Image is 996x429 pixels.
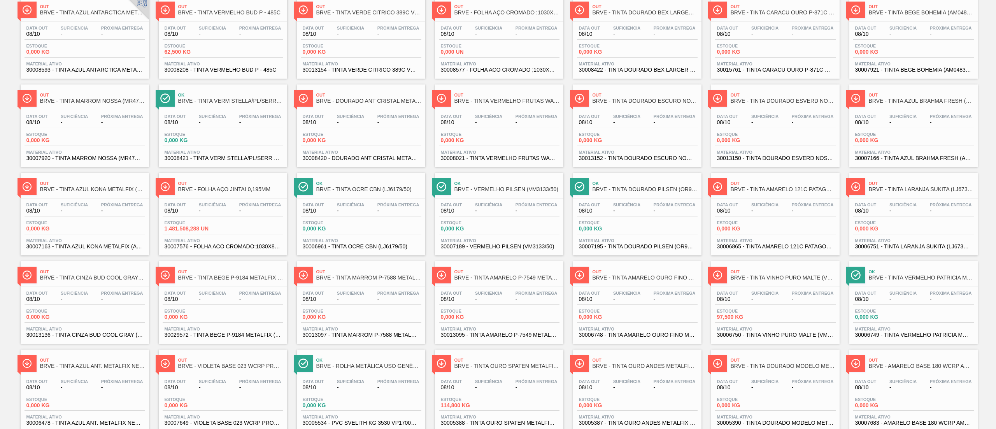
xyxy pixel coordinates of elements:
[303,67,419,73] span: 30013154 - TINTA VERDE CITRICO 389C VD0390/50
[316,10,421,16] span: BRVE - TINTA VERDE CITRICO 389C VD0390/50
[178,98,283,104] span: BRVE - TINTA VERM STELLA/PL/SERR MET VM3158/50
[303,226,357,232] span: 0,000 KG
[377,208,419,214] span: -
[298,5,308,15] img: Ícone
[15,255,153,344] a: ÍconeOutBRVE - TINTA CINZA BUD COOL GRAY (CZ7813/50)Data out08/10Suficiência-Próxima Entrega-Esto...
[869,4,974,9] span: Out
[713,5,722,15] img: Ícone
[654,26,696,30] span: Próxima Entrega
[613,114,640,119] span: Suficiência
[654,208,696,214] span: -
[303,26,324,30] span: Data out
[153,255,291,344] a: ÍconeOutBRVE - TINTA BEGE P-9184 METALFIX (AM9184/50)Data out08/10Suficiência-Próxima Entrega-Est...
[239,202,281,207] span: Próxima Entrega
[303,114,324,119] span: Data out
[855,120,877,125] span: 08/10
[303,31,324,37] span: 08/10
[751,114,779,119] span: Suficiência
[441,120,462,125] span: 08/10
[751,202,779,207] span: Suficiência
[441,44,495,48] span: Estoque
[731,98,836,104] span: BRVE - TINTA DOURADO ESVERD NOSSA OR9123/50
[792,120,834,125] span: -
[889,120,917,125] span: -
[437,93,446,103] img: Ícone
[855,26,877,30] span: Data out
[303,49,357,55] span: 0,000 KG
[475,26,502,30] span: Suficiência
[437,5,446,15] img: Ícone
[165,244,281,250] span: 30007576 - FOLHA ACO CROMADO;1030X887X0,19MM
[441,114,462,119] span: Data out
[26,155,143,161] span: 30007920 - TINTA MARROM NOSSA (MR4751/50)
[717,62,834,66] span: Material ativo
[61,26,88,30] span: Suficiência
[178,93,283,97] span: Ok
[593,98,698,104] span: BRVE - TINTA DOURADO ESCURO NOSSA OR9851/50
[567,167,705,255] a: ÍconeOkBRVE - TINTA DOURADO PILSEN (OR9564/50)Data out08/10Suficiência-Próxima Entrega-Estoque0,0...
[153,167,291,255] a: ÍconeOutBRVE - FOLHA AÇO JINTAI 0,195MMData out08/10Suficiência-Próxima Entrega-Estoque1.481.508,...
[40,10,145,16] span: BRVE - TINTA AZUL ANTARCTICA METALFIX AZ5810/50
[303,137,357,143] span: 0,000 KG
[593,10,698,16] span: BRVE - TINTA DOURADO BEX LARGER MET (OR9334/50)
[717,244,834,250] span: 30006865 - TINTA AMARELO 121C PATAGONIA (AM1134/50)
[165,67,281,73] span: 30008208 - TINTA VERMELHO BUD P - 485C
[792,208,834,214] span: -
[654,120,696,125] span: -
[165,220,219,225] span: Estoque
[475,114,502,119] span: Suficiência
[165,150,281,155] span: Material ativo
[337,120,364,125] span: -
[567,255,705,344] a: ÍconeOutBRVE - TINTA AMARELO OURO FINO METALF AM1012/50Data out08/10Suficiência-Próxima Entrega-E...
[429,167,567,255] a: ÍconeOkBRVE - VERMELHO PILSEN (VM3133/50)Data out08/10Suficiência-Próxima Entrega-Estoque0,000 KG...
[855,238,972,243] span: Material ativo
[579,202,600,207] span: Data out
[199,31,226,37] span: -
[713,93,722,103] img: Ícone
[855,155,972,161] span: 30007166 - TINTA AZUL BRAHMA FRESH (AZ7635/50)
[199,202,226,207] span: Suficiência
[579,208,600,214] span: 08/10
[930,120,972,125] span: -
[579,220,633,225] span: Estoque
[40,181,145,186] span: Out
[437,182,446,192] img: Ícone
[855,114,877,119] span: Data out
[26,49,81,55] span: 0,000 KG
[751,26,779,30] span: Suficiência
[165,44,219,48] span: Estoque
[613,208,640,214] span: -
[429,255,567,344] a: ÍconeOutBRVE - TINTA AMARELO P-7549 METALFIX (AM7549/50Data out08/10Suficiência-Próxima Entrega-E...
[717,44,772,48] span: Estoque
[579,137,633,143] span: 0,000 KG
[579,155,696,161] span: 30013152 - TINTA DOURADO ESCURO NOSSA OR9851/50
[516,114,558,119] span: Próxima Entrega
[303,238,419,243] span: Material ativo
[26,244,143,250] span: 30007163 - TINTA AZUL KONA METALFIX (AZ0732/50)
[22,182,32,192] img: Ícone
[165,120,186,125] span: 08/10
[61,208,88,214] span: -
[717,150,834,155] span: Material ativo
[239,114,281,119] span: Próxima Entrega
[291,255,429,344] a: ÍconeOutBRVE - TINTA MARROM P-7588 METALFIX (MR7588/50)Data out08/10Suficiência-Próxima Entrega-E...
[429,79,567,167] a: ÍconeOutBRVE - TINTA VERMELHO FRUTAS WAR RED VM1193/50Data out08/10Suficiência-Próxima Entrega-Es...
[717,132,772,137] span: Estoque
[855,62,972,66] span: Material ativo
[26,202,48,207] span: Data out
[61,120,88,125] span: -
[165,137,219,143] span: 0,000 KG
[889,26,917,30] span: Suficiência
[792,31,834,37] span: -
[792,202,834,207] span: Próxima Entrega
[930,26,972,30] span: Próxima Entrega
[165,31,186,37] span: 08/10
[654,114,696,119] span: Próxima Entrega
[731,10,836,16] span: BRVE - TINTA CARACU OURO P-871C OR9869/50
[165,208,186,214] span: 08/10
[843,167,982,255] a: ÍconeOutBRVE - TINTA LARANJA SUKITA (LJ6733/50)Data out08/10Suficiência-Próxima Entrega-Estoque0,...
[40,4,145,9] span: Out
[165,155,281,161] span: 30008421 - TINTA VERM STELLA/PL/SERR MET VM3158/50
[441,226,495,232] span: 0,000 KG
[731,181,836,186] span: Out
